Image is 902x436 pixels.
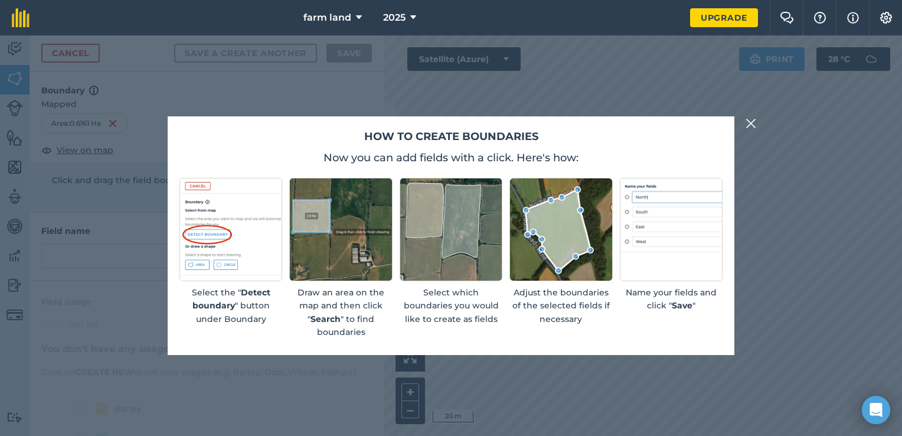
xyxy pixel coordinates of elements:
span: 2025 [383,11,406,25]
img: A cog icon [879,12,893,24]
img: A question mark icon [813,12,827,24]
p: Select which boundaries you would like to create as fields [400,286,502,326]
p: Adjust the boundaries of the selected fields if necessary [509,286,612,326]
strong: Search [311,314,341,324]
strong: Save [672,300,692,311]
a: Upgrade [690,8,758,27]
img: fieldmargin Logo [12,8,30,27]
h2: How to create boundaries [179,128,723,145]
img: placeholder [620,178,723,281]
img: Screenshot of selected fields [400,178,502,281]
img: Screenshot of detect boundary button [179,178,282,281]
img: Screenshot of an rectangular area drawn on a map [289,178,392,281]
p: Draw an area on the map and then click " " to find boundaries [289,286,392,339]
p: Name your fields and click " " [620,286,723,313]
span: farm land [303,11,351,25]
img: svg+xml;base64,PHN2ZyB4bWxucz0iaHR0cDovL3d3dy53My5vcmcvMjAwMC9zdmciIHdpZHRoPSIyMiIgaGVpZ2h0PSIzMC... [746,116,756,131]
img: Two speech bubbles overlapping with the left bubble in the forefront [780,12,794,24]
div: Open Intercom Messenger [862,396,890,424]
p: Now you can add fields with a click. Here's how: [179,149,723,166]
img: svg+xml;base64,PHN2ZyB4bWxucz0iaHR0cDovL3d3dy53My5vcmcvMjAwMC9zdmciIHdpZHRoPSIxNyIgaGVpZ2h0PSIxNy... [847,11,859,25]
img: Screenshot of an editable boundary [509,178,612,281]
p: Select the " " button under Boundary [179,286,282,326]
